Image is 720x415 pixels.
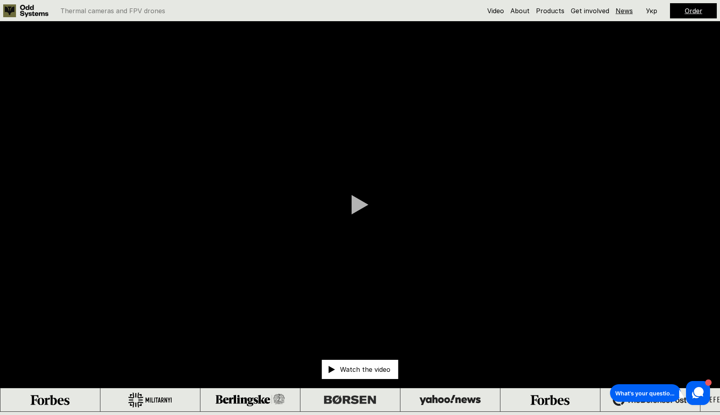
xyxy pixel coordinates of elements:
[646,8,657,14] p: Укр
[340,366,390,373] p: Watch the video
[487,7,504,15] a: Video
[608,379,712,407] iframe: HelpCrunch
[60,8,165,14] p: Thermal cameras and FPV drones
[616,7,633,15] a: News
[536,7,564,15] a: Products
[571,7,609,15] a: Get involved
[685,7,702,15] a: Order
[510,7,530,15] a: About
